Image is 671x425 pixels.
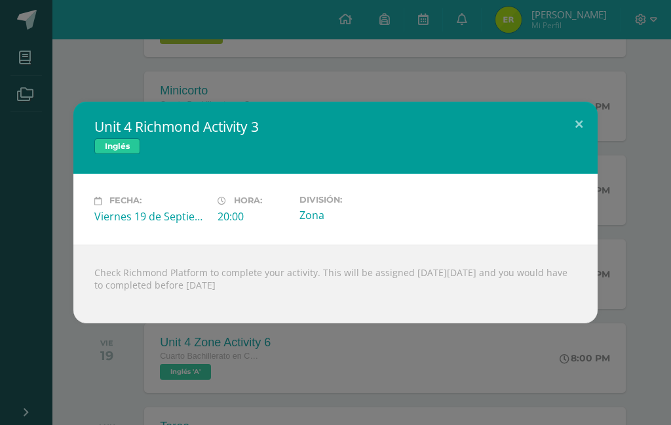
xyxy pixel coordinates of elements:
[94,138,140,154] span: Inglés
[94,117,577,136] h2: Unit 4 Richmond Activity 3
[234,196,262,206] span: Hora:
[109,196,142,206] span: Fecha:
[73,245,598,323] div: Check Richmond Platform to complete your activity. This will be assigned [DATE][DATE] and you wou...
[299,208,412,222] div: Zona
[218,209,289,224] div: 20:00
[560,102,598,146] button: Close (Esc)
[299,195,412,205] label: División:
[94,209,207,224] div: Viernes 19 de Septiembre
